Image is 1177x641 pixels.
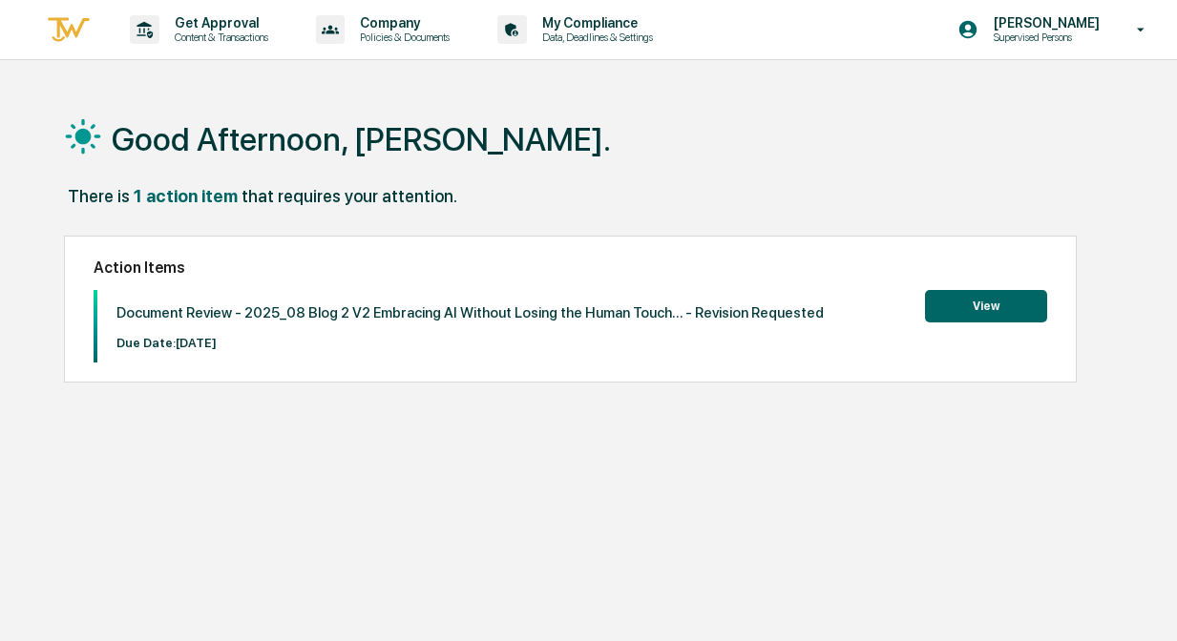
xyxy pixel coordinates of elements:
div: that requires your attention. [242,186,457,206]
p: Due Date: [DATE] [116,336,824,350]
div: 1 action item [134,186,238,206]
p: Document Review - 2025_08 Blog 2 V2 Embracing AI Without Losing the Human Touch... - Revision Req... [116,304,824,321]
p: Get Approval [159,15,278,31]
p: Supervised Persons [978,31,1109,44]
img: logo [46,14,92,46]
h2: Action Items [94,258,1047,277]
p: [PERSON_NAME] [978,15,1109,31]
button: View [925,290,1047,322]
p: Company [345,15,459,31]
p: Data, Deadlines & Settings [527,31,662,44]
div: There is [68,186,130,206]
h1: Good Afternoon, [PERSON_NAME]. [112,120,611,158]
p: Policies & Documents [345,31,459,44]
p: My Compliance [527,15,662,31]
a: View [925,296,1047,314]
p: Content & Transactions [159,31,278,44]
